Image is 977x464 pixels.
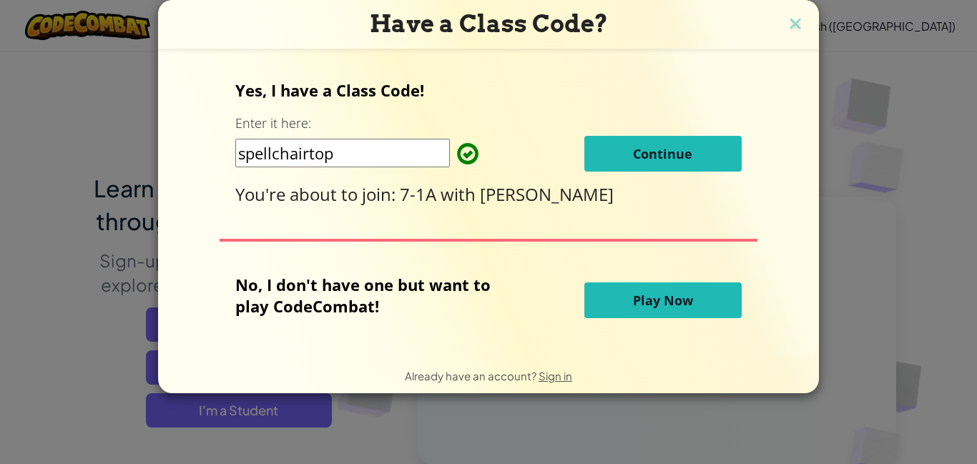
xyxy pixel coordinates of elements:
[235,114,311,132] label: Enter it here:
[633,292,693,309] span: Play Now
[584,136,742,172] button: Continue
[235,182,400,206] span: You're about to join:
[235,79,741,101] p: Yes, I have a Class Code!
[584,282,742,318] button: Play Now
[370,9,608,38] span: Have a Class Code?
[480,182,614,206] span: [PERSON_NAME]
[539,369,572,382] a: Sign in
[786,14,805,36] img: close icon
[400,182,441,206] span: 7-1A
[441,182,480,206] span: with
[235,274,512,317] p: No, I don't have one but want to play CodeCombat!
[405,369,539,382] span: Already have an account?
[633,145,692,162] span: Continue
